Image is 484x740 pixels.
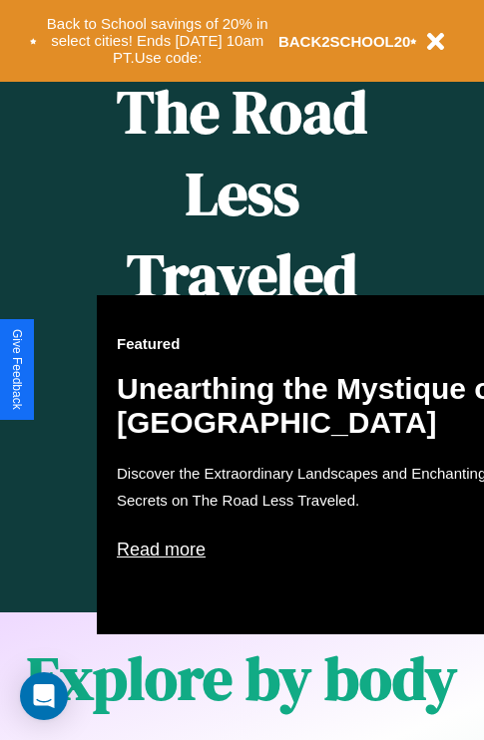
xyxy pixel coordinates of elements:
button: Back to School savings of 20% in select cities! Ends [DATE] 10am PT.Use code: [37,10,278,72]
b: BACK2SCHOOL20 [278,33,411,50]
h1: The Road Less Traveled [97,71,387,317]
h1: Explore by body [27,637,457,719]
div: Open Intercom Messenger [20,672,68,720]
div: Give Feedback [10,329,24,410]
